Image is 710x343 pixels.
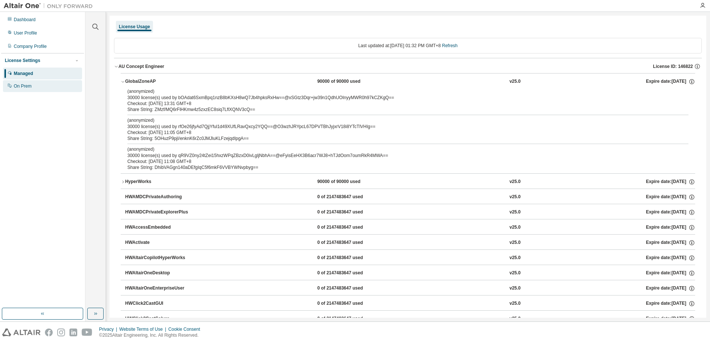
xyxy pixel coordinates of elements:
[646,270,695,277] div: Expire date: [DATE]
[127,164,671,170] div: Share String: DhibVAGgn140aDEfgIqC5f6mkF6VVBYWNvpbyg==
[646,179,695,185] div: Expire date: [DATE]
[4,2,97,10] img: Altair One
[509,239,521,246] div: v25.0
[125,235,695,251] button: HWActivate0 of 2147483647 usedv25.0Expire date:[DATE]
[317,316,384,322] div: 0 of 2147483647 used
[127,117,671,130] div: 30000 license(s) used by rfOe26jfyAd7QjjYful1d49XUfLRavQxcy2YQQ==@O3wzhJRYpcL67DPVTBhJyjxrV18i8YT...
[125,316,192,322] div: HWClick2CastSolver
[646,78,695,85] div: Expire date: [DATE]
[168,326,204,332] div: Cookie Consent
[125,78,192,85] div: GlobalZoneAP
[125,295,695,312] button: HWClick2CastGUI0 of 2147483647 usedv25.0Expire date:[DATE]
[125,219,695,236] button: HWAccessEmbedded0 of 2147483647 usedv25.0Expire date:[DATE]
[646,255,695,261] div: Expire date: [DATE]
[646,224,695,231] div: Expire date: [DATE]
[127,88,671,95] p: (anonymized)
[442,43,457,48] a: Refresh
[317,78,384,85] div: 90000 of 90000 used
[509,285,521,292] div: v25.0
[14,17,36,23] div: Dashboard
[14,43,47,49] div: Company Profile
[646,300,695,307] div: Expire date: [DATE]
[125,204,695,220] button: HWAMDCPrivateExplorerPlus0 of 2147483647 usedv25.0Expire date:[DATE]
[646,316,695,322] div: Expire date: [DATE]
[646,285,695,292] div: Expire date: [DATE]
[509,78,521,85] div: v25.0
[14,83,32,89] div: On Prem
[45,329,53,336] img: facebook.svg
[2,329,40,336] img: altair_logo.svg
[317,179,384,185] div: 90000 of 90000 used
[317,255,384,261] div: 0 of 2147483647 used
[99,326,119,332] div: Privacy
[127,146,671,153] p: (anonymized)
[118,63,164,69] div: AU Concept Engineer
[125,280,695,297] button: HWAltairOneEnterpriseUser0 of 2147483647 usedv25.0Expire date:[DATE]
[509,179,521,185] div: v25.0
[509,270,521,277] div: v25.0
[125,311,695,327] button: HWClick2CastSolver0 of 2147483647 usedv25.0Expire date:[DATE]
[509,300,521,307] div: v25.0
[646,209,695,216] div: Expire date: [DATE]
[82,329,92,336] img: youtube.svg
[119,24,150,30] div: License Usage
[125,255,192,261] div: HWAltairCopilotHyperWorks
[317,209,384,216] div: 0 of 2147483647 used
[317,300,384,307] div: 0 of 2147483647 used
[127,130,671,135] div: Checkout: [DATE] 11:05 GMT+8
[317,270,384,277] div: 0 of 2147483647 used
[125,265,695,281] button: HWAltairOneDesktop0 of 2147483647 usedv25.0Expire date:[DATE]
[509,194,521,200] div: v25.0
[125,270,192,277] div: HWAltairOneDesktop
[646,239,695,246] div: Expire date: [DATE]
[127,88,671,101] div: 30000 license(s) used by bOAdat6SxmBpq1nzB8bKXsH8wQ7Jb4hpksRxHw==@xSGtz3Dqr+jw39n1QdhUOInyyMWR0h9...
[127,107,671,112] div: Share String: ZMzf/MQ6rFlHKmw4z5zxzEC8siq7LflXQNV3cQ==
[127,146,671,159] div: 30000 license(s) used by qR9VZ0ny24tZei15hxzWPqZBzxD0ivLgljNbhA==@eFyisEeHX3B6acr7WJ8+hTJdOom7oum...
[121,174,695,190] button: HyperWorks90000 of 90000 usedv25.0Expire date:[DATE]
[125,224,192,231] div: HWAccessEmbedded
[99,332,205,339] p: © 2025 Altair Engineering, Inc. All Rights Reserved.
[125,239,192,246] div: HWActivate
[646,194,695,200] div: Expire date: [DATE]
[14,71,33,76] div: Managed
[125,179,192,185] div: HyperWorks
[509,224,521,231] div: v25.0
[317,239,384,246] div: 0 of 2147483647 used
[317,224,384,231] div: 0 of 2147483647 used
[127,101,671,107] div: Checkout: [DATE] 13:31 GMT+8
[57,329,65,336] img: instagram.svg
[119,326,168,332] div: Website Terms of Use
[509,209,521,216] div: v25.0
[14,30,37,36] div: User Profile
[114,58,702,75] button: AU Concept EngineerLicense ID: 146822
[69,329,77,336] img: linkedin.svg
[5,58,40,63] div: License Settings
[127,159,671,164] div: Checkout: [DATE] 11:08 GMT+8
[125,285,192,292] div: HWAltairOneEnterpriseUser
[125,209,192,216] div: HWAMDCPrivateExplorerPlus
[125,194,192,200] div: HWAMDCPrivateAuthoring
[127,135,671,141] div: Share String: 5OHuzP9pjI/enknK6rZc0JMJluKLFzejqdIpgA==
[121,73,695,90] button: GlobalZoneAP90000 of 90000 usedv25.0Expire date:[DATE]
[317,194,384,200] div: 0 of 2147483647 used
[125,300,192,307] div: HWClick2CastGUI
[653,63,693,69] span: License ID: 146822
[509,255,521,261] div: v25.0
[125,250,695,266] button: HWAltairCopilotHyperWorks0 of 2147483647 usedv25.0Expire date:[DATE]
[509,316,521,322] div: v25.0
[125,189,695,205] button: HWAMDCPrivateAuthoring0 of 2147483647 usedv25.0Expire date:[DATE]
[317,285,384,292] div: 0 of 2147483647 used
[127,117,671,124] p: (anonymized)
[114,38,702,53] div: Last updated at: [DATE] 01:32 PM GMT+8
